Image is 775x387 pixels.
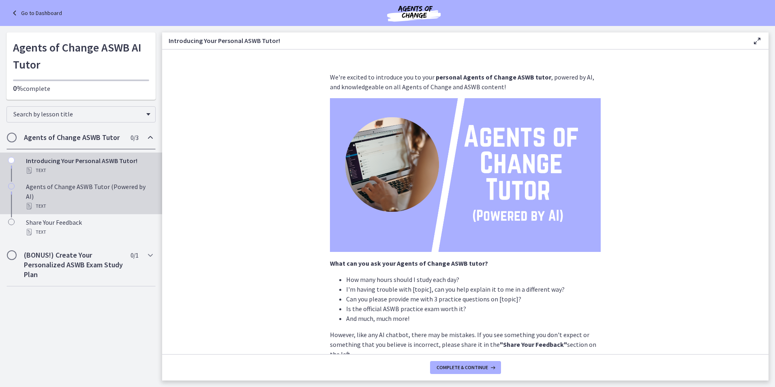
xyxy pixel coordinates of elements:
li: And much, much more! [346,314,601,323]
span: 0% [13,84,23,93]
li: I'm having trouble with [topic], can you help explain it to me in a different way? [346,284,601,294]
a: Go to Dashboard [10,8,62,18]
div: Text [26,201,152,211]
h3: Introducing Your Personal ASWB Tutor! [169,36,739,45]
div: Introducing Your Personal ASWB Tutor! [26,156,152,175]
span: 0 / 3 [131,133,138,142]
li: Can you please provide me with 3 practice questions on [topic]? [346,294,601,304]
div: Share Your Feedback [26,217,152,237]
h2: Agents of Change ASWB Tutor [24,133,123,142]
h1: Agents of Change ASWB AI Tutor [13,39,149,73]
span: Complete & continue [437,364,488,371]
p: complete [13,84,149,93]
strong: "Share Your Feedback" [500,340,567,348]
p: We're excited to introduce you to your , powered by AI, and knowledgeable on all Agents of Change... [330,72,601,92]
img: Agents of Change [365,3,462,23]
li: How many hours should I study each day? [346,275,601,284]
h2: (BONUS!) Create Your Personalized ASWB Exam Study Plan [24,250,123,279]
div: Agents of Change ASWB Tutor (Powered by AI) [26,182,152,211]
div: Text [26,227,152,237]
img: Agents_of_Change_Tutor.png [330,98,601,252]
div: Text [26,166,152,175]
span: Search by lesson title [13,110,142,118]
div: Search by lesson title [6,106,156,123]
li: Is the official ASWB practice exam worth it? [346,304,601,314]
p: However, like any AI chatbot, there may be mistakes. If you see something you don't expect or som... [330,330,601,359]
button: Complete & continue [430,361,501,374]
strong: personal Agents of Change ASWB tutor [436,73,551,81]
strong: What can you ask your Agents of Change ASWB tutor? [330,259,488,267]
span: 0 / 1 [131,250,138,260]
